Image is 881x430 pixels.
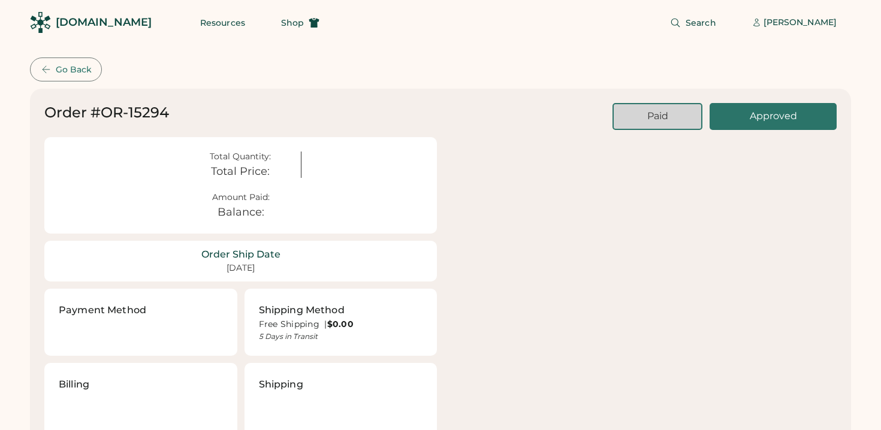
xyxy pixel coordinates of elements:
div: Payment Method [59,303,146,317]
strong: $0.00 [327,319,354,329]
div: [DOMAIN_NAME] [56,15,152,30]
div: Billing [59,377,89,392]
div: [DATE] [227,262,255,274]
div: Amount Paid: [212,192,270,202]
div: [PERSON_NAME] [764,17,837,29]
span: Search [686,19,716,27]
div: Total Quantity: [210,152,271,162]
button: Search [656,11,731,35]
div: Total Price: [211,165,270,178]
div: Balance: [218,206,264,219]
div: Order #OR-15294 [44,103,169,122]
div: Order Ship Date [201,248,280,261]
span: Shop [281,19,304,27]
button: Shop [267,11,334,35]
div: Approved [724,110,822,123]
div: Shipping Method [259,303,345,317]
button: Resources [186,11,260,35]
div: Go Back [56,65,92,75]
div: Free Shipping | [259,319,423,331]
img: Rendered Logo - Screens [30,12,51,33]
div: Shipping [259,377,303,392]
div: 5 Days in Transit [259,332,423,341]
div: Paid [628,110,687,123]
